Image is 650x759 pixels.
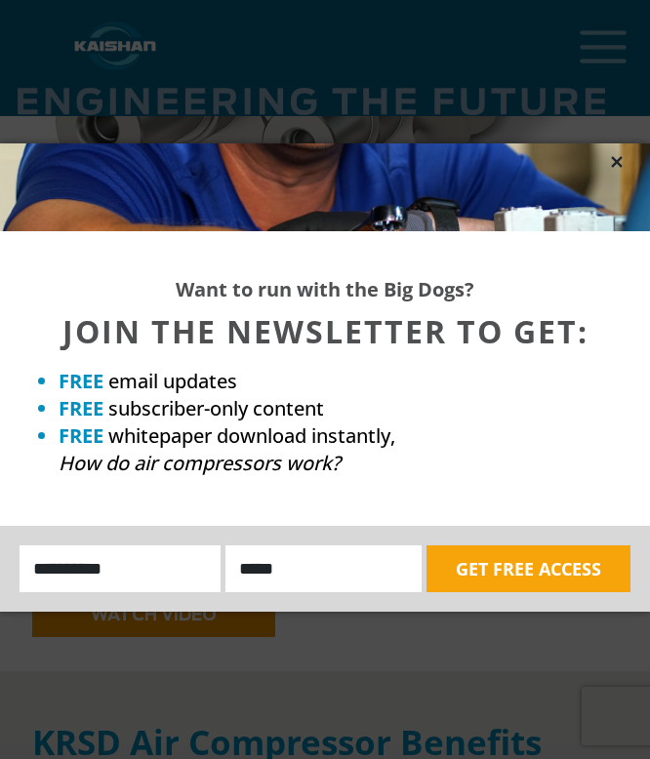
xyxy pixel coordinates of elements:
[62,310,589,352] span: JOIN THE NEWSLETTER TO GET:
[108,422,395,449] span: whitepaper download instantly,
[608,153,626,171] button: Close
[108,368,237,394] span: email updates
[20,545,221,592] input: Name:
[427,545,630,592] button: GET FREE ACCESS
[59,368,103,394] strong: FREE
[59,395,103,421] strong: FREE
[59,450,341,476] em: How do air compressors work?
[59,422,103,449] strong: FREE
[225,545,422,592] input: Email
[176,276,474,302] strong: Want to run with the Big Dogs?
[108,395,324,421] span: subscriber-only content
